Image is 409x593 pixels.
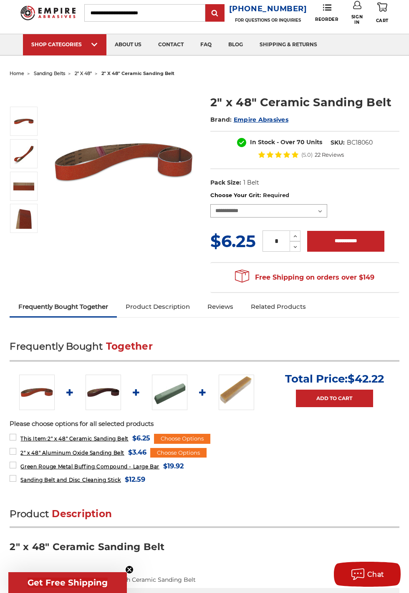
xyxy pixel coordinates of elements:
span: $6.25 [132,433,150,444]
td: 2 inch x 48 inch Ceramic Sanding Belt [81,572,399,588]
img: 2" x 48" - Ceramic Sanding Belt [13,208,34,229]
img: Empire Abrasives [20,2,76,24]
dd: 1 Belt [243,178,259,187]
dt: SKU: [331,138,345,147]
img: 2" x 48" Sanding Belt - Ceramic [13,111,34,132]
p: Total Price: [285,372,384,385]
span: Sanding Belt and Disc Cleaning Stick [20,477,121,483]
a: Product Description [117,298,199,316]
small: Required [263,192,289,198]
div: Choose Options [154,434,210,444]
a: [PHONE_NUMBER] [229,3,307,15]
strong: This Item: [20,435,48,442]
a: about us [106,34,150,55]
span: Units [306,138,322,146]
p: Please choose options for all selected products [10,419,399,429]
span: - Over [277,138,295,146]
span: Brand: [210,116,232,123]
span: 2" x 48" ceramic sanding belt [101,70,174,76]
span: Chat [367,570,384,578]
a: contact [150,34,192,55]
span: 70 [297,138,305,146]
span: (5.0) [301,152,313,158]
button: Close teaser [125,565,134,574]
div: Choose Options [150,448,207,458]
a: Frequently Bought Together [10,298,117,316]
a: 2" x 48" [75,70,92,76]
button: Chat [334,562,401,587]
span: Green Rouge Metal Buffing Compound - Large Bar [20,463,159,470]
span: Sign In [349,14,365,25]
a: sanding belts [34,70,65,76]
span: 2" x 48" Aluminum Oxide Sanding Belt [20,450,124,456]
a: Cart [376,1,389,25]
a: Related Products [242,298,315,316]
span: Product [10,508,49,520]
a: faq [192,34,220,55]
span: Together [106,340,153,352]
a: Add to Cart [296,390,373,407]
a: Reorder [315,4,338,22]
a: blog [220,34,251,55]
span: $12.59 [125,474,145,485]
p: FOR QUESTIONS OR INQUIRIES [229,18,307,23]
span: $3.46 [128,447,146,458]
span: 2" x 48" Ceramic Sanding Belt [20,435,128,442]
span: Cart [376,18,389,23]
span: Free Shipping on orders over $149 [235,269,374,286]
input: Submit [207,5,223,22]
dd: BC18060 [347,138,373,147]
span: Get Free Shipping [28,578,108,588]
span: $19.92 [163,460,184,472]
img: 2" x 48" Sanding Belt - Ceramic [49,87,199,236]
img: 2" x 48" Ceramic Sanding Belt [13,143,34,164]
span: Description [52,508,112,520]
h3: 2" x 48" Ceramic Sanding Belt [10,540,399,559]
span: Frequently Bought [10,340,103,352]
a: Reviews [199,298,242,316]
span: 22 Reviews [315,152,344,158]
h1: 2" x 48" Ceramic Sanding Belt [210,94,399,110]
label: Choose Your Grit: [210,191,399,200]
img: 2" x 48" Sanding Belt - Ceramic [19,375,55,410]
img: 2" x 48" Cer Sanding Belt [13,176,34,197]
span: $42.22 [348,372,384,385]
a: Empire Abrasives [234,116,288,123]
span: $6.25 [210,231,256,251]
div: Get Free ShippingClose teaser [8,572,127,593]
span: In Stock [250,138,275,146]
a: home [10,70,24,76]
div: SHOP CATEGORIES [31,41,98,48]
dt: Pack Size: [210,178,241,187]
a: shipping & returns [251,34,326,55]
span: Reorder [315,17,338,22]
